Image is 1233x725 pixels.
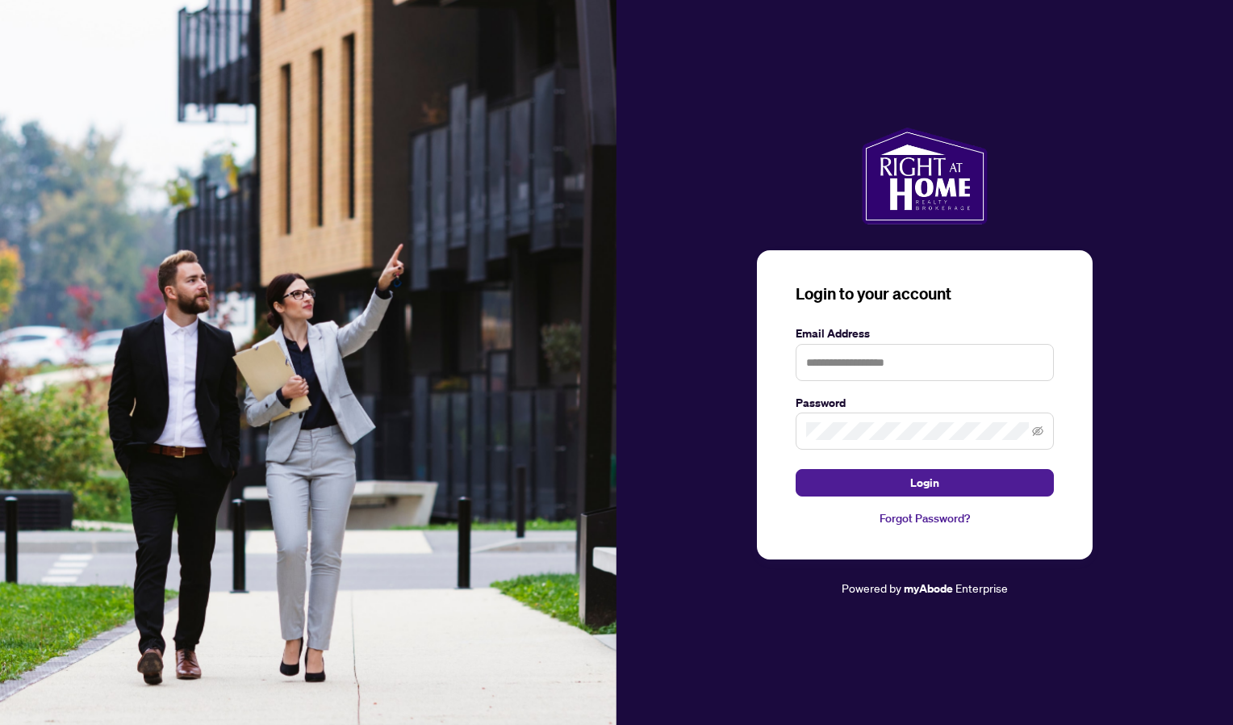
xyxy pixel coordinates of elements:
h3: Login to your account [796,283,1054,305]
span: Powered by [842,580,901,595]
span: eye-invisible [1032,425,1043,437]
img: ma-logo [862,128,987,224]
span: Enterprise [955,580,1008,595]
button: Login [796,469,1054,497]
a: Forgot Password? [796,509,1054,527]
a: myAbode [904,580,953,597]
span: Login [910,470,939,496]
label: Password [796,394,1054,412]
label: Email Address [796,325,1054,342]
